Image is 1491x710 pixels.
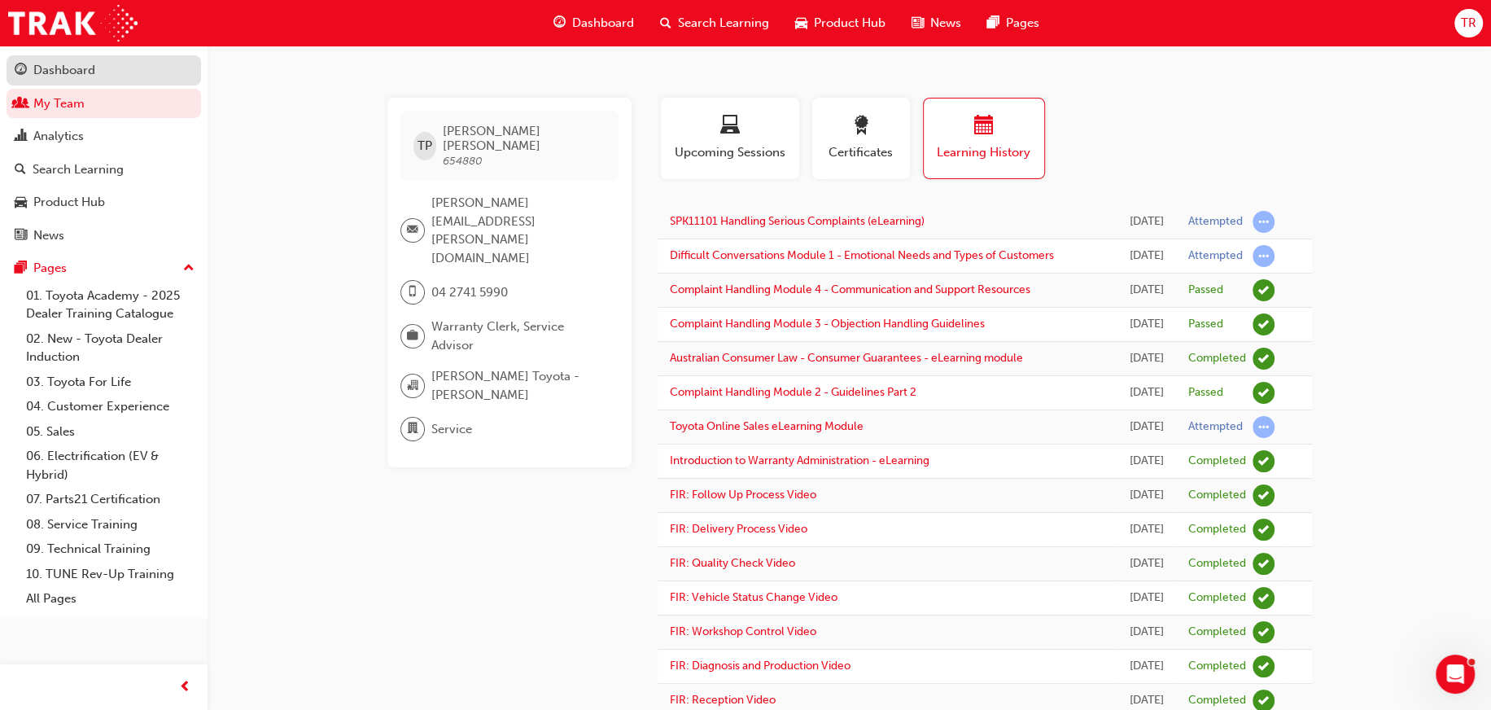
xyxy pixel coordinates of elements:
[20,487,201,512] a: 07. Parts21 Certification
[1129,486,1164,505] div: Tue Jun 03 2025 11:56:50 GMT+1000 (Australian Eastern Standard Time)
[670,693,776,707] a: FIR: Reception Video
[1253,587,1275,609] span: learningRecordVerb_COMPLETE-icon
[670,214,925,228] a: SPK11101 Handling Serious Complaints (eLearning)
[670,488,816,502] a: FIR: Follow Up Process Video
[814,14,885,33] span: Product Hub
[20,444,201,487] a: 06. Electrification (EV & Hybrid)
[660,13,671,33] span: search-icon
[1253,416,1275,438] span: learningRecordVerb_ATTEMPT-icon
[1253,211,1275,233] span: learningRecordVerb_ATTEMPT-icon
[670,659,850,673] a: FIR: Diagnosis and Production Video
[20,419,201,445] a: 05. Sales
[443,124,605,153] span: [PERSON_NAME] [PERSON_NAME]
[1129,623,1164,642] div: Tue Jun 03 2025 11:54:27 GMT+1000 (Australian Eastern Standard Time)
[7,187,201,217] a: Product Hub
[15,195,27,210] span: car-icon
[824,143,898,162] span: Certificates
[1188,625,1246,640] div: Completed
[670,248,1054,262] a: Difficult Conversations Module 1 - Emotional Needs and Types of Customers
[670,283,1030,296] a: Complaint Handling Module 4 - Communication and Support Resources
[936,143,1032,162] span: Learning History
[15,129,27,144] span: chart-icon
[20,283,201,327] a: 01. Toyota Academy - 2025 Dealer Training Catalogue
[670,317,985,331] a: Complaint Handling Module 3 - Objection Handling Guidelines
[670,419,864,433] a: Toyota Online Sales eLearning Module
[1188,351,1246,366] div: Completed
[1129,691,1164,710] div: Tue Jun 03 2025 11:52:21 GMT+1000 (Australian Eastern Standard Time)
[443,154,483,168] span: 654880
[15,64,27,78] span: guage-icon
[1129,383,1164,402] div: Tue Jun 03 2025 12:49:13 GMT+1000 (Australian Eastern Standard Time)
[1006,14,1039,33] span: Pages
[670,454,929,467] a: Introduction to Warranty Administration - eLearning
[20,512,201,537] a: 08. Service Training
[20,327,201,370] a: 02. New - Toyota Dealer Induction
[15,163,26,177] span: search-icon
[179,677,191,698] span: prev-icon
[1129,589,1164,607] div: Tue Jun 03 2025 11:55:17 GMT+1000 (Australian Eastern Standard Time)
[673,143,787,162] span: Upcoming Sessions
[33,160,124,179] div: Search Learning
[1129,452,1164,471] div: Tue Jun 03 2025 12:26:33 GMT+1000 (Australian Eastern Standard Time)
[407,326,418,347] span: briefcase-icon
[431,194,606,267] span: [PERSON_NAME][EMAIL_ADDRESS][PERSON_NAME][DOMAIN_NAME]
[720,116,740,138] span: laptop-icon
[1188,454,1246,469] div: Completed
[7,55,201,85] a: Dashboard
[431,283,508,302] span: 04 2741 5990
[670,590,837,604] a: FIR: Vehicle Status Change Video
[7,221,201,251] a: News
[15,229,27,243] span: news-icon
[431,420,472,439] span: Service
[1253,279,1275,301] span: learningRecordVerb_PASS-icon
[183,258,195,279] span: up-icon
[540,7,647,40] a: guage-iconDashboard
[431,318,606,354] span: Warranty Clerk, Service Advisor
[1188,214,1243,230] div: Attempted
[553,13,566,33] span: guage-icon
[1129,281,1164,300] div: Tue Jun 03 2025 13:06:35 GMT+1000 (Australian Eastern Standard Time)
[974,7,1052,40] a: pages-iconPages
[407,220,418,241] span: email-icon
[7,253,201,283] button: Pages
[987,13,999,33] span: pages-icon
[7,121,201,151] a: Analytics
[1253,655,1275,677] span: learningRecordVerb_COMPLETE-icon
[33,61,95,80] div: Dashboard
[1188,283,1223,298] div: Passed
[1454,9,1483,37] button: TR
[1188,556,1246,572] div: Completed
[1129,418,1164,436] div: Tue Jun 03 2025 12:27:33 GMT+1000 (Australian Eastern Standard Time)
[33,259,67,278] div: Pages
[1188,317,1223,332] div: Passed
[7,155,201,185] a: Search Learning
[1129,213,1164,231] div: Tue Jun 03 2025 16:40:16 GMT+1000 (Australian Eastern Standard Time)
[1188,248,1243,264] div: Attempted
[1253,382,1275,404] span: learningRecordVerb_PASS-icon
[670,625,816,638] a: FIR: Workshop Control Video
[1253,450,1275,472] span: learningRecordVerb_COMPLETE-icon
[8,5,138,42] img: Trak
[1461,14,1476,33] span: TR
[1253,484,1275,506] span: learningRecordVerb_COMPLETE-icon
[851,116,871,138] span: award-icon
[1129,349,1164,368] div: Tue Jun 03 2025 12:54:13 GMT+1000 (Australian Eastern Standard Time)
[782,7,899,40] a: car-iconProduct Hub
[795,13,807,33] span: car-icon
[1253,519,1275,541] span: learningRecordVerb_COMPLETE-icon
[1188,419,1243,435] div: Attempted
[1129,247,1164,265] div: Tue Jun 03 2025 14:16:55 GMT+1000 (Australian Eastern Standard Time)
[418,137,432,156] span: TP
[1188,488,1246,503] div: Completed
[15,97,27,112] span: people-icon
[1129,554,1164,573] div: Tue Jun 03 2025 11:55:47 GMT+1000 (Australian Eastern Standard Time)
[20,370,201,395] a: 03. Toyota For Life
[20,394,201,419] a: 04. Customer Experience
[407,375,418,397] span: organisation-icon
[1129,657,1164,676] div: Tue Jun 03 2025 11:53:47 GMT+1000 (Australian Eastern Standard Time)
[33,226,64,245] div: News
[812,98,910,179] button: Certificates
[1188,590,1246,606] div: Completed
[974,116,994,138] span: calendar-icon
